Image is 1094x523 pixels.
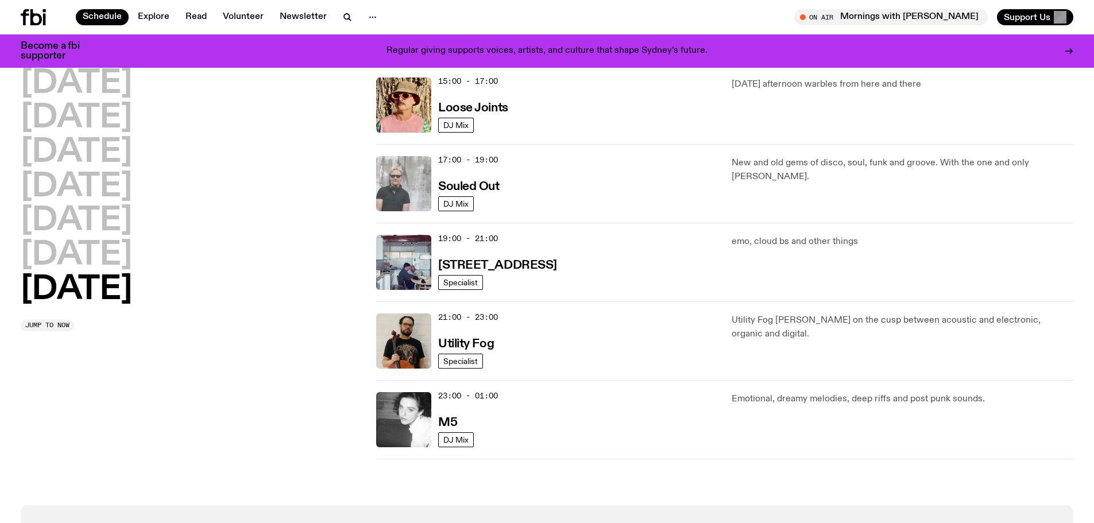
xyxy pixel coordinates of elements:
[376,392,431,447] img: A black and white photo of Lilly wearing a white blouse and looking up at the camera.
[21,205,132,237] button: [DATE]
[438,76,498,87] span: 15:00 - 17:00
[1004,12,1050,22] span: Support Us
[438,417,457,429] h3: M5
[794,9,988,25] button: On AirMornings with [PERSON_NAME]
[273,9,334,25] a: Newsletter
[438,338,494,350] h3: Utility Fog
[376,156,431,211] img: Stephen looks directly at the camera, wearing a black tee, black sunglasses and headphones around...
[438,390,498,401] span: 23:00 - 01:00
[732,156,1073,184] p: New and old gems of disco, soul, funk and groove. With the one and only [PERSON_NAME].
[438,275,483,290] a: Specialist
[21,274,132,306] button: [DATE]
[376,313,431,369] img: Peter holds a cello, wearing a black graphic tee and glasses. He looks directly at the camera aga...
[732,313,1073,341] p: Utility Fog [PERSON_NAME] on the cusp between acoustic and electronic, organic and digital.
[438,100,508,114] a: Loose Joints
[21,68,132,100] button: [DATE]
[443,357,478,365] span: Specialist
[21,102,132,134] button: [DATE]
[438,354,483,369] a: Specialist
[179,9,214,25] a: Read
[443,278,478,286] span: Specialist
[25,322,69,328] span: Jump to now
[21,137,132,169] button: [DATE]
[21,320,74,331] button: Jump to now
[443,199,469,208] span: DJ Mix
[732,78,1073,91] p: [DATE] afternoon warbles from here and there
[376,78,431,133] img: Tyson stands in front of a paperbark tree wearing orange sunglasses, a suede bucket hat and a pin...
[438,233,498,244] span: 19:00 - 21:00
[438,414,457,429] a: M5
[438,257,557,272] a: [STREET_ADDRESS]
[21,239,132,272] button: [DATE]
[76,9,129,25] a: Schedule
[376,235,431,290] img: Pat sits at a dining table with his profile facing the camera. Rhea sits to his left facing the c...
[438,312,498,323] span: 21:00 - 23:00
[997,9,1073,25] button: Support Us
[438,432,474,447] a: DJ Mix
[438,154,498,165] span: 17:00 - 19:00
[732,235,1073,249] p: emo, cloud bs and other things
[438,102,508,114] h3: Loose Joints
[443,121,469,129] span: DJ Mix
[438,196,474,211] a: DJ Mix
[438,118,474,133] a: DJ Mix
[732,392,1073,406] p: Emotional, dreamy melodies, deep riffs and post punk sounds.
[21,171,132,203] button: [DATE]
[131,9,176,25] a: Explore
[438,336,494,350] a: Utility Fog
[216,9,270,25] a: Volunteer
[386,46,708,56] p: Regular giving supports voices, artists, and culture that shape Sydney’s future.
[438,259,557,272] h3: [STREET_ADDRESS]
[443,435,469,444] span: DJ Mix
[438,179,500,193] a: Souled Out
[438,181,500,193] h3: Souled Out
[21,41,94,61] h3: Become a fbi supporter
